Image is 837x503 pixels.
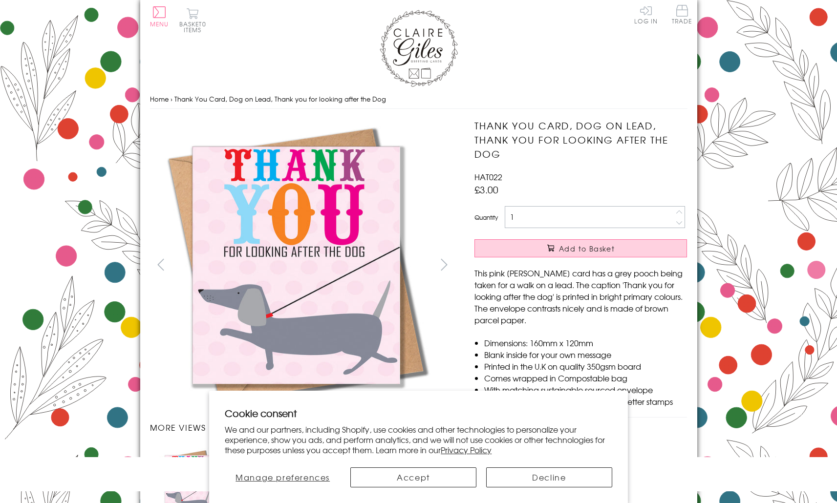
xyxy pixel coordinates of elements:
p: We and our partners, including Shopify, use cookies and other technologies to personalize your ex... [225,424,612,455]
a: Privacy Policy [441,444,492,456]
button: Menu [150,6,169,27]
span: HAT022 [474,171,502,183]
button: Decline [486,467,612,487]
button: Add to Basket [474,239,687,257]
a: Home [150,94,169,104]
nav: breadcrumbs [150,89,687,109]
span: Menu [150,20,169,28]
h1: Thank You Card, Dog on Lead, Thank you for looking after the Dog [474,119,687,161]
span: Thank You Card, Dog on Lead, Thank you for looking after the Dog [174,94,386,104]
h2: Cookie consent [225,406,612,420]
img: Claire Giles Greetings Cards [380,10,458,87]
span: Manage preferences [236,471,330,483]
button: Accept [350,467,476,487]
li: Printed in the U.K on quality 350gsm board [484,360,687,372]
label: Quantity [474,213,498,222]
span: › [171,94,172,104]
li: Comes wrapped in Compostable bag [484,372,687,384]
li: Blank inside for your own message [484,349,687,360]
button: Basket0 items [179,8,206,33]
button: next [433,253,455,275]
button: prev [150,253,172,275]
span: Trade [672,5,692,24]
li: With matching sustainable sourced envelope [484,384,687,396]
p: This pink [PERSON_NAME] card has a grey pooch being taken for a walk on a lead. The caption 'Than... [474,267,687,326]
a: Trade [672,5,692,26]
li: Dimensions: 160mm x 120mm [484,337,687,349]
span: £3.00 [474,183,498,196]
button: Manage preferences [225,467,341,487]
h3: More views [150,421,455,433]
a: Log In [634,5,658,24]
span: Add to Basket [559,244,615,253]
span: 0 items [184,20,206,34]
img: Thank You Card, Dog on Lead, Thank you for looking after the Dog [150,119,443,412]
